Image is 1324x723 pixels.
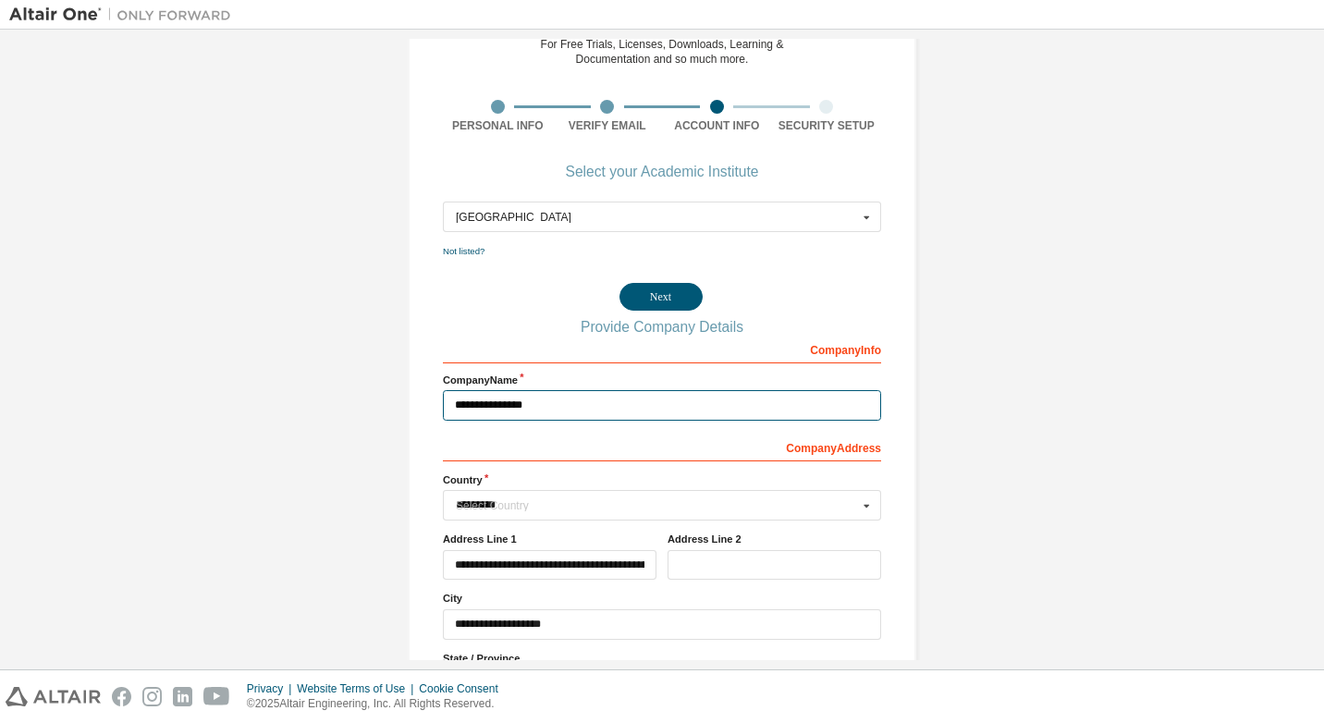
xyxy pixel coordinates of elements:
[668,532,881,546] label: Address Line 2
[6,687,101,706] img: altair_logo.svg
[443,322,881,333] div: Provide Company Details
[619,283,703,311] button: Next
[662,118,772,133] div: Account Info
[247,681,297,696] div: Privacy
[443,246,484,256] a: Not listed?
[443,591,881,606] label: City
[173,687,192,706] img: linkedin.svg
[112,687,131,706] img: facebook.svg
[443,472,881,487] label: Country
[566,166,759,178] div: Select your Academic Institute
[443,373,881,387] label: Company Name
[419,681,509,696] div: Cookie Consent
[443,532,656,546] label: Address Line 1
[9,6,240,24] img: Altair One
[297,681,419,696] div: Website Terms of Use
[541,37,784,67] div: For Free Trials, Licenses, Downloads, Learning & Documentation and so much more.
[203,687,230,706] img: youtube.svg
[456,212,858,223] div: [GEOGRAPHIC_DATA]
[443,334,881,363] div: Company Info
[142,687,162,706] img: instagram.svg
[456,500,858,511] div: Select Country
[443,651,881,666] label: State / Province
[772,118,882,133] div: Security Setup
[553,118,663,133] div: Verify Email
[443,118,553,133] div: Personal Info
[247,696,509,712] p: © 2025 Altair Engineering, Inc. All Rights Reserved.
[443,432,881,461] div: Company Address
